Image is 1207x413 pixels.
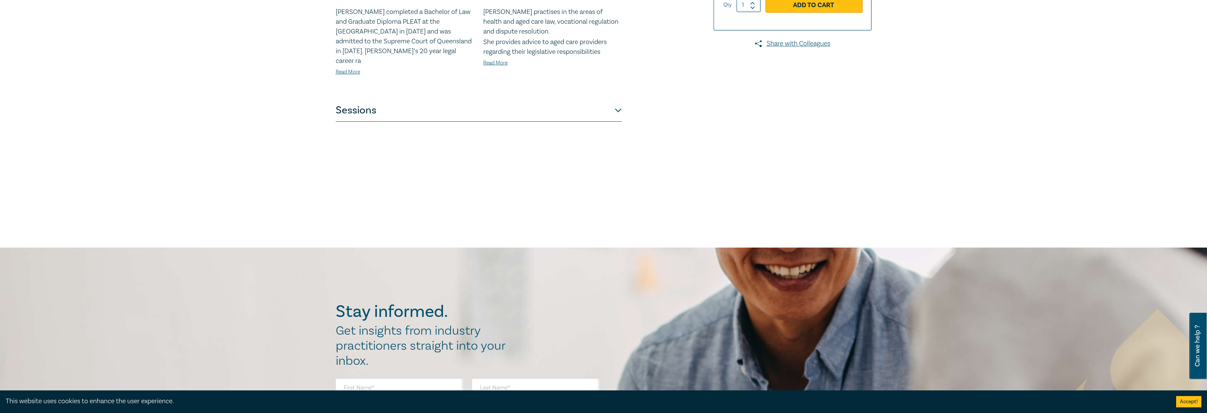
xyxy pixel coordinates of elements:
div: This website uses cookies to enhance the user experience. [6,396,1165,406]
h2: Stay informed. [336,302,513,321]
p: [PERSON_NAME] completed a Bachelor of Law and Graduate Diploma PLEAT at the [GEOGRAPHIC_DATA] in ... [336,7,474,66]
a: Share with Colleagues [714,39,872,49]
p: She provides advice to aged care providers regarding their legislative responsibilities [483,37,622,57]
h2: Get insights from industry practitioners straight into your inbox. [336,323,513,369]
a: Read More [483,60,508,66]
p: [PERSON_NAME] practises in the areas of health and aged care law, vocational regulation and dispu... [483,7,622,37]
button: Accept cookies [1176,396,1201,407]
span: Can we help ? [1194,317,1201,375]
input: First Name* [336,379,463,397]
label: Qty [723,1,732,9]
input: Last Name* [472,379,599,397]
a: Read More [336,69,360,75]
button: Sessions [336,99,622,122]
